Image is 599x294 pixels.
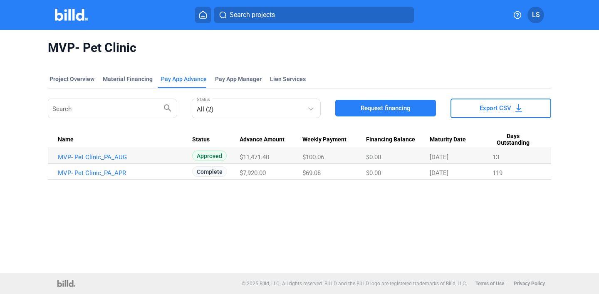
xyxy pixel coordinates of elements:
b: Privacy Policy [514,281,545,287]
mat-select-trigger: All (2) [197,106,213,113]
span: Days Outstanding [493,133,534,147]
button: Request financing [335,100,436,116]
div: Days Outstanding [493,133,541,147]
div: Material Financing [103,75,153,83]
button: LS [527,7,544,23]
span: [DATE] [430,169,448,177]
span: Complete [192,166,227,177]
div: Maturity Date [430,136,493,143]
span: MVP- Pet Clinic [48,40,551,56]
span: $69.08 [302,169,321,177]
img: logo [57,280,75,287]
a: MVP- Pet Clinic_PA_AUG [58,153,192,161]
span: Search projects [230,10,275,20]
span: Request financing [361,104,411,112]
div: Lien Services [270,75,306,83]
span: $0.00 [366,169,381,177]
p: © 2025 Billd, LLC. All rights reserved. BILLD and the BILLD logo are registered trademarks of Bil... [242,281,467,287]
div: Status [192,136,240,143]
span: LS [532,10,540,20]
div: Advance Amount [240,136,303,143]
span: Advance Amount [240,136,285,143]
span: Export CSV [480,104,511,112]
span: Weekly Payment [302,136,347,143]
div: Project Overview [50,75,94,83]
span: 13 [493,153,499,161]
span: $11,471.40 [240,153,269,161]
span: 119 [493,169,502,177]
span: Maturity Date [430,136,466,143]
button: Export CSV [450,99,551,118]
div: Financing Balance [366,136,430,143]
span: [DATE] [430,153,448,161]
div: Name [58,136,192,143]
span: $0.00 [366,153,381,161]
b: Terms of Use [475,281,504,287]
span: Financing Balance [366,136,415,143]
div: Pay App Advance [161,75,207,83]
span: $100.06 [302,153,324,161]
button: Search projects [214,7,414,23]
a: MVP- Pet Clinic_PA_APR [58,169,192,177]
mat-icon: search [163,103,173,113]
div: Weekly Payment [302,136,366,143]
img: Billd Company Logo [55,9,88,21]
span: Status [192,136,210,143]
p: | [508,281,510,287]
span: Pay App Manager [215,75,262,83]
span: Approved [192,151,227,161]
span: $7,920.00 [240,169,266,177]
span: Name [58,136,74,143]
